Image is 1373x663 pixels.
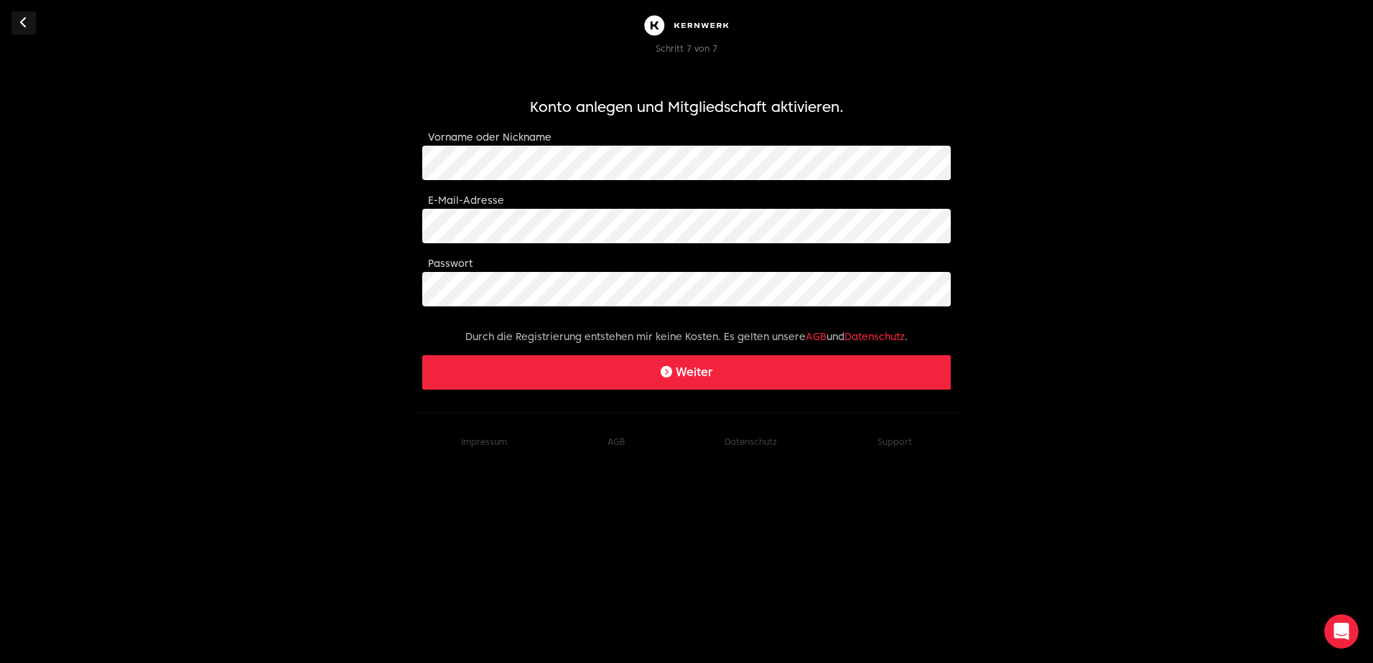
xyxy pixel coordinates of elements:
[1324,614,1359,649] iframe: Intercom live chat
[608,436,625,447] a: AGB
[422,355,951,390] button: Weiter
[844,331,905,342] a: Datenschutz
[461,436,507,447] a: Impressum
[806,331,827,342] a: AGB
[641,11,732,39] img: Kernwerk®
[725,436,777,447] a: Datenschutz
[428,194,504,206] label: E-Mail-Adresse
[428,131,551,143] label: Vorname oder Nickname
[878,436,912,448] button: Support
[656,43,717,54] span: Schritt 7 von 7
[428,258,473,269] label: Passwort
[422,329,951,344] p: Durch die Registrierung entstehen mir keine Kosten. Es gelten unsere und .
[422,97,951,117] h1: Konto anlegen und Mitgliedschaft aktivieren.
